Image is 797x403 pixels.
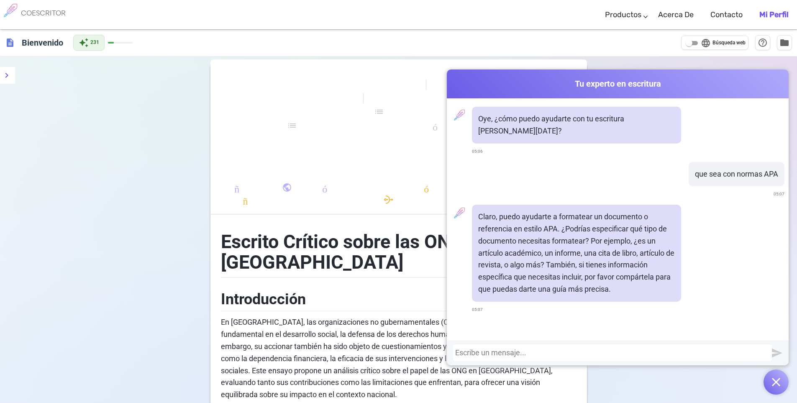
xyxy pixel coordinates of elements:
[221,318,566,399] font: En [GEOGRAPHIC_DATA], las organizaciones no gubernamentales (ONG) desempeñan un papel fundamental...
[221,290,306,308] font: Introducción
[575,79,661,89] font: Tu experto en escritura
[294,107,510,117] font: formato_lista_con_viñetas
[436,81,519,91] font: se ve_uno
[451,205,468,221] img: perfil
[233,195,424,205] font: añadir foto alternativa
[79,38,89,48] span: auto_awesome
[367,170,533,180] font: copia de contenido
[605,3,641,27] a: Productos
[402,67,552,77] font: formato_cursiva
[373,95,564,105] font: formato_lista_numerada
[658,10,694,19] font: Acerca de
[22,38,63,48] font: Bienvenido
[755,35,770,50] button: Ayuda y atajos
[21,8,66,18] font: COESCRITOR
[472,149,483,154] font: 05:06
[286,145,517,155] font: formato_alinear_centrar
[710,10,743,19] font: Contacto
[712,40,746,46] font: Búsqueda web
[759,10,789,19] font: Mi perfil
[472,307,483,312] font: 05:07
[478,114,624,135] font: Oye, ¿cómo puedo ayudarte con tu escritura [PERSON_NAME][DATE]?
[251,133,552,143] font: formato_alinear_a_la_izquierda
[777,35,792,50] button: Administrar documentos
[759,3,789,27] a: Mi perfil
[252,81,423,91] font: formato_subrayado
[779,38,789,48] span: folder
[5,38,15,48] span: description
[701,38,711,48] span: language
[451,107,468,123] img: perfil
[245,67,395,77] font: formato_negrita
[695,169,778,178] font: que sea con normas APA
[343,182,579,193] font: corrección automática alta
[772,348,782,358] img: Enviar
[774,192,784,196] font: 05:07
[772,378,780,386] img: Open chat
[478,212,674,293] font: Claro, puedo ayudarte a formatear un documento o referencia en estilo APA. ¿Podrías especificar q...
[221,231,493,274] font: Escrito Crítico sobre las ONG en [GEOGRAPHIC_DATA]
[758,38,768,48] span: help_outline
[258,159,539,169] font: formato_alinear_a_la_derecha
[224,182,337,193] font: añadir publicación
[658,3,694,27] a: Acerca de
[90,39,99,45] font: 231
[287,121,448,131] font: lista de verificación
[710,3,743,27] a: Contacto
[239,95,360,105] font: formato_cita
[605,10,641,19] font: Productos
[430,195,571,205] font: borrar_barrido
[271,170,361,180] font: descargar
[18,34,67,51] h6: Haga clic para editar el título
